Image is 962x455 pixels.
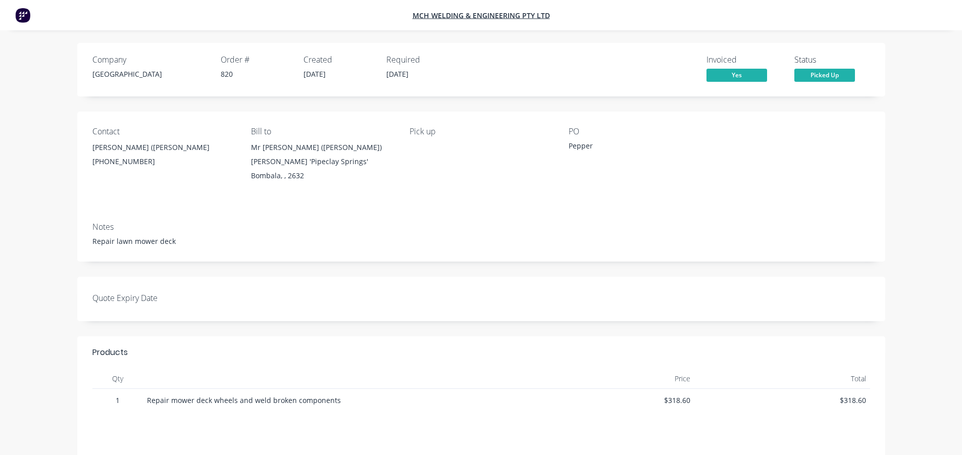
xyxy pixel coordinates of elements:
span: 1 [96,395,139,406]
div: Repair lawn mower deck [92,236,870,246]
div: Price [519,369,695,389]
img: Factory [15,8,30,23]
div: Required [386,55,457,65]
span: [DATE] [303,69,326,79]
div: Contact [92,127,235,136]
div: Bombala, , 2632 [251,169,393,183]
div: [GEOGRAPHIC_DATA] [92,69,209,79]
div: Pick up [410,127,552,136]
div: Invoiced [706,55,782,65]
div: PO [569,127,711,136]
div: Notes [92,222,870,232]
div: [PERSON_NAME] ([PERSON_NAME] [92,140,235,155]
div: Bill to [251,127,393,136]
div: Status [794,55,870,65]
div: Created [303,55,374,65]
span: Repair mower deck wheels and weld broken components [147,395,341,405]
div: Company [92,55,209,65]
span: Yes [706,69,767,81]
span: [DATE] [386,69,409,79]
div: Products [92,346,128,359]
label: Quote Expiry Date [92,292,219,304]
div: Pepper [569,140,695,155]
div: Mr [PERSON_NAME] ([PERSON_NAME]) [PERSON_NAME] 'Pipeclay Springs'Bombala, , 2632 [251,140,393,183]
span: $318.60 [523,395,691,406]
div: Order # [221,55,291,65]
div: [PHONE_NUMBER] [92,155,235,169]
span: Picked Up [794,69,855,81]
div: Total [694,369,870,389]
div: 820 [221,69,291,79]
div: [PERSON_NAME] ([PERSON_NAME][PHONE_NUMBER] [92,140,235,173]
a: MCH Welding & Engineering Pty Ltd [413,11,550,20]
div: Qty [92,369,143,389]
div: Mr [PERSON_NAME] ([PERSON_NAME]) [PERSON_NAME] 'Pipeclay Springs' [251,140,393,169]
span: $318.60 [698,395,866,406]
